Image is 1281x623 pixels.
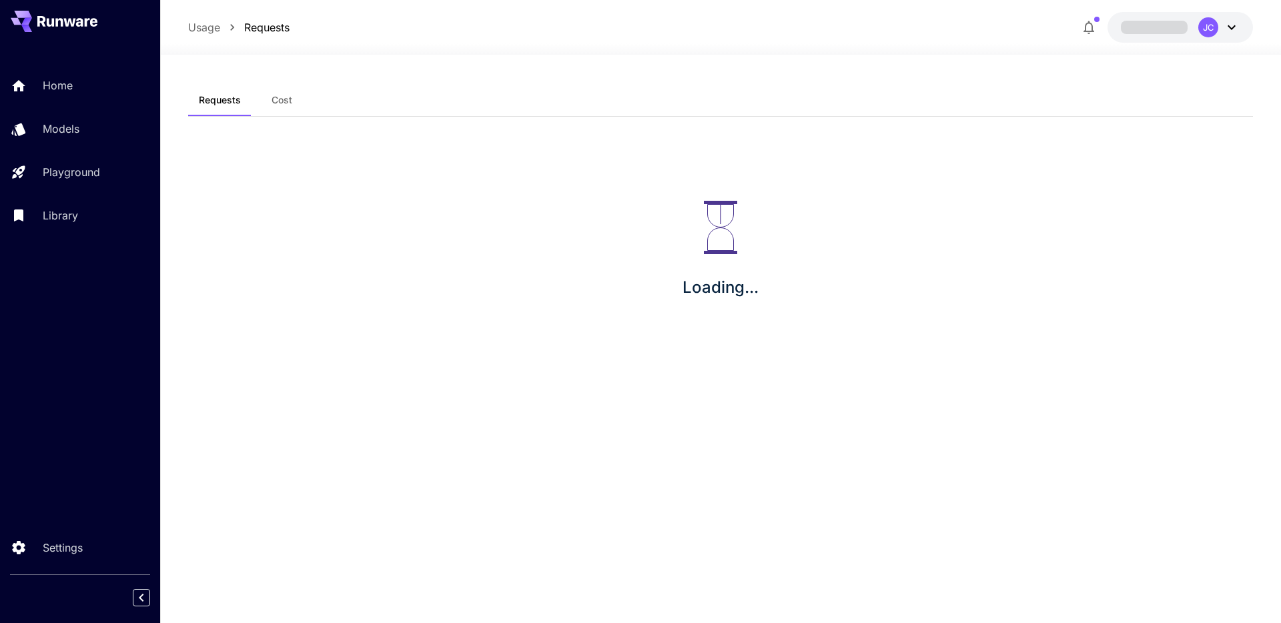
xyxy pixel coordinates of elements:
p: Playground [43,164,100,180]
a: Usage [188,19,220,35]
p: Home [43,77,73,93]
button: JC [1108,12,1253,43]
p: Settings [43,540,83,556]
nav: breadcrumb [188,19,290,35]
div: Collapse sidebar [143,586,160,610]
a: Requests [244,19,290,35]
button: Collapse sidebar [133,589,150,606]
p: Models [43,121,79,137]
p: Library [43,207,78,223]
div: JC [1198,17,1218,37]
span: Cost [272,94,292,106]
span: Requests [199,94,241,106]
p: Loading... [683,275,759,299]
